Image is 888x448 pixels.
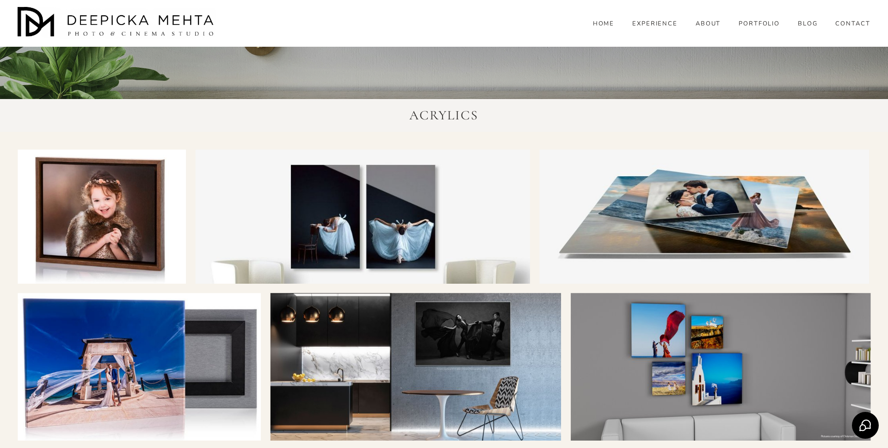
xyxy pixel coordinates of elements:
[835,20,870,28] a: CONTACT
[798,20,818,28] a: folder dropdown
[739,20,780,28] a: PORTFOLIO
[571,293,871,441] img: wall_art_ambient_3.jpg
[196,149,530,284] img: acrylic-3.jpg
[696,20,721,28] a: ABOUT
[539,149,869,284] img: c4afaa961477f6c45e995904c7986f6b.jpg
[798,20,818,28] span: BLOG
[593,20,615,28] a: HOME
[632,20,678,28] a: EXPERIENCE
[18,149,186,284] img: 12.jpg
[18,293,261,441] img: 6.jpg
[120,106,768,124] h3: ACRYLICS
[18,7,216,39] img: Austin Wedding Photographer - Deepicka Mehta Photography &amp; Cinematography
[271,293,561,441] img: canvas_plus_cucina-1-1920x973.jpg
